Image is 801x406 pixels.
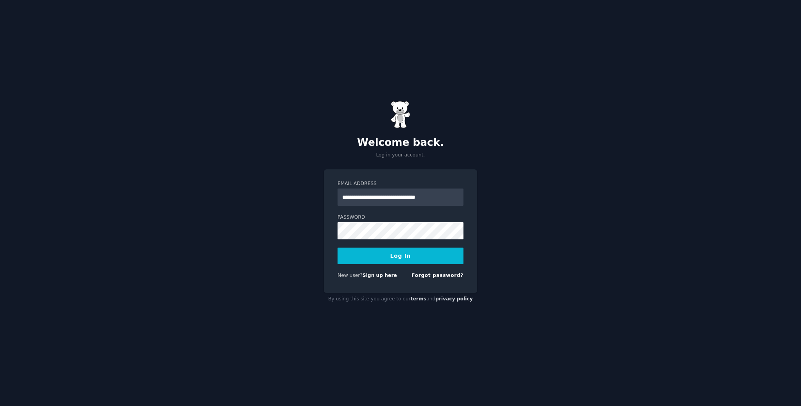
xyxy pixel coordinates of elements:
[411,273,463,278] a: Forgot password?
[363,273,397,278] a: Sign up here
[324,293,477,305] div: By using this site you agree to our and
[391,101,410,128] img: Gummy Bear
[338,273,363,278] span: New user?
[324,137,477,149] h2: Welcome back.
[338,214,463,221] label: Password
[324,152,477,159] p: Log in your account.
[411,296,426,302] a: terms
[435,296,473,302] a: privacy policy
[338,248,463,264] button: Log In
[338,180,463,187] label: Email Address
